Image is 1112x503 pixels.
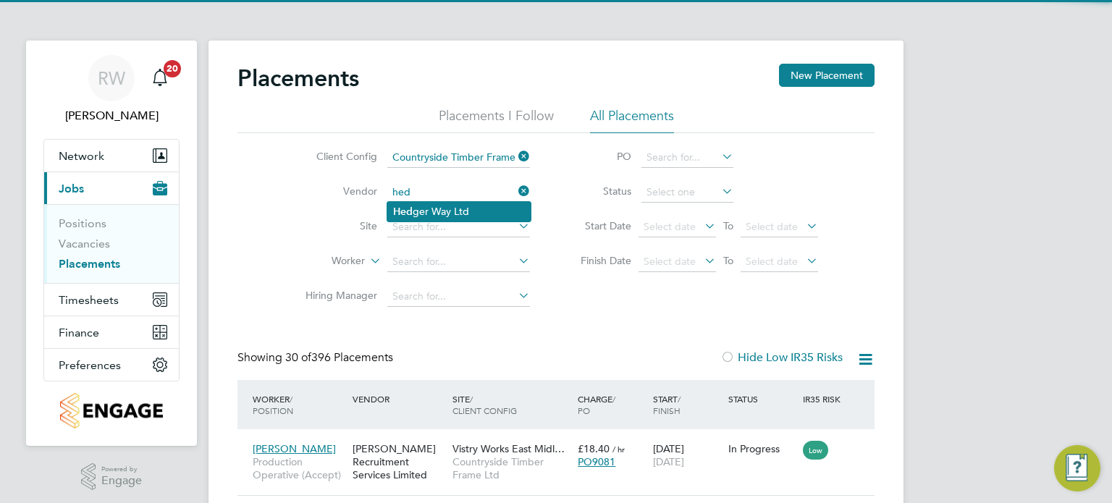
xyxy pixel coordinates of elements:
input: Select one [641,182,733,203]
span: Engage [101,475,142,487]
span: [PERSON_NAME] [253,442,336,455]
input: Search for... [641,148,733,168]
button: Preferences [44,349,179,381]
span: 20 [164,60,181,77]
input: Search for... [387,148,530,168]
span: Select date [644,255,696,268]
div: Site [449,386,574,423]
a: RW[PERSON_NAME] [43,55,180,124]
div: IR35 Risk [799,386,849,412]
h2: Placements [237,64,359,93]
li: Placements I Follow [439,107,554,133]
span: PO9081 [578,455,615,468]
nav: Main navigation [26,41,197,446]
span: Richard Walsh [43,107,180,124]
div: Start [649,386,725,423]
input: Search for... [387,182,530,203]
label: PO [566,150,631,163]
div: [DATE] [649,435,725,475]
li: All Placements [590,107,674,133]
span: / hr [612,444,625,455]
button: New Placement [779,64,875,87]
span: Preferences [59,358,121,372]
a: Placements [59,257,120,271]
span: / Finish [653,393,681,416]
div: [PERSON_NAME] Recruitment Services Limited [349,435,449,489]
div: Showing [237,350,396,365]
span: / Client Config [452,393,517,416]
label: Hide Low IR35 Risks [720,350,843,365]
button: Jobs [44,172,179,204]
label: Client Config [294,150,377,163]
span: Finance [59,326,99,339]
span: Select date [644,220,696,233]
a: 20 [146,55,174,101]
span: Select date [746,220,798,233]
div: Status [725,386,800,412]
span: Jobs [59,182,84,195]
span: Select date [746,255,798,268]
button: Engage Resource Center [1054,445,1100,491]
li: ger Way Ltd [387,202,531,221]
span: / Position [253,393,293,416]
button: Network [44,140,179,172]
span: Countryside Timber Frame Ltd [452,455,570,481]
label: Vendor [294,185,377,198]
label: Hiring Manager [294,289,377,302]
div: Vendor [349,386,449,412]
input: Search for... [387,287,530,307]
span: To [719,251,738,270]
span: To [719,216,738,235]
label: Start Date [566,219,631,232]
label: Site [294,219,377,232]
label: Finish Date [566,254,631,267]
div: Charge [574,386,649,423]
div: Jobs [44,204,179,283]
button: Finance [44,316,179,348]
span: Timesheets [59,293,119,307]
div: Worker [249,386,349,423]
a: Powered byEngage [81,463,143,491]
b: Hed [393,206,413,218]
label: Status [566,185,631,198]
span: Network [59,149,104,163]
label: Worker [282,254,365,269]
span: 30 of [285,350,311,365]
a: Vacancies [59,237,110,250]
span: £18.40 [578,442,610,455]
span: Vistry Works East Midl… [452,442,565,455]
span: Production Operative (Accept) [253,455,345,481]
span: Powered by [101,463,142,475]
span: Low [803,441,828,460]
span: / PO [578,393,615,416]
span: [DATE] [653,455,684,468]
a: Positions [59,216,106,230]
a: [PERSON_NAME]Production Operative (Accept)[PERSON_NAME] Recruitment Services LimitedVistry Works ... [249,434,875,447]
input: Search for... [387,217,530,237]
button: Timesheets [44,284,179,316]
input: Search for... [387,252,530,272]
span: RW [98,69,125,88]
a: Go to home page [43,393,180,428]
span: 396 Placements [285,350,393,365]
img: countryside-properties-logo-retina.png [60,393,162,428]
div: In Progress [728,442,796,455]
